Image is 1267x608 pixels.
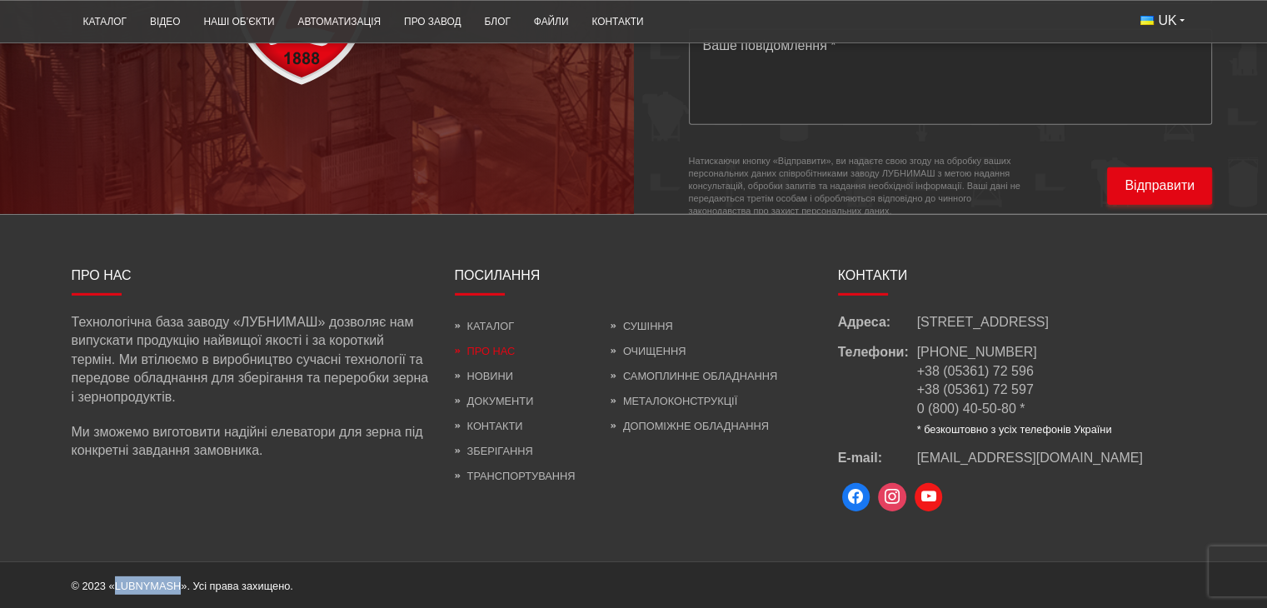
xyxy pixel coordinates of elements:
[455,445,533,457] a: Зберігання
[72,423,430,461] p: Ми зможемо виготовити надійні елеватори для зерна під конкретні завдання замовника.
[611,395,737,407] a: Металоконструкції
[917,401,1025,416] a: 0 (800) 40-50-80 *
[917,451,1143,465] span: [EMAIL_ADDRESS][DOMAIN_NAME]
[611,320,673,332] a: Сушіння
[917,364,1034,378] a: +38 (05361) 72 596
[455,395,534,407] a: Документи
[472,6,521,38] a: Блог
[455,470,576,482] a: Транспортування
[72,268,132,282] span: Про нас
[910,479,947,516] a: Youtube
[838,449,917,467] span: E-mail:
[286,6,392,38] a: Автоматизація
[72,580,293,592] span: © 2023 «LUBNYMASH». Усі права захищено.
[522,6,581,38] a: Файли
[1107,167,1212,205] button: Відправити
[611,370,777,382] a: Самоплинне обладнання
[917,449,1143,467] a: [EMAIL_ADDRESS][DOMAIN_NAME]
[611,420,769,432] a: Допоміжне обладнання
[917,422,1112,437] li: * безкоштовно з усіх телефонів України
[138,6,192,38] a: Відео
[580,6,655,38] a: Контакти
[72,6,138,38] a: Каталог
[1125,177,1195,195] span: Відправити
[455,345,516,357] a: Про нас
[455,268,541,282] span: Посилання
[838,479,875,516] a: Facebook
[1140,16,1154,25] img: Українська
[838,313,917,331] span: Адреса:
[917,313,1049,331] span: [STREET_ADDRESS]
[192,6,286,38] a: Наші об’єкти
[611,345,686,357] a: Очищення
[689,155,1022,217] small: Натискаючи кнопку «Відправити», ви надаєте свою згоду на обробку ваших персональних даних співроб...
[838,343,917,436] span: Телефони:
[917,345,1037,359] a: [PHONE_NUMBER]
[455,320,514,332] a: Каталог
[1158,12,1176,30] span: UK
[392,6,472,38] a: Про завод
[917,382,1034,396] a: +38 (05361) 72 597
[72,313,430,406] p: Технологічна база заводу «ЛУБНИМАШ» дозволяє нам випускати продукцію найвищої якості і за коротки...
[1129,6,1195,36] button: UK
[874,479,910,516] a: Instagram
[838,268,908,282] span: Контакти
[455,370,513,382] a: Новини
[455,420,523,432] a: Контакти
